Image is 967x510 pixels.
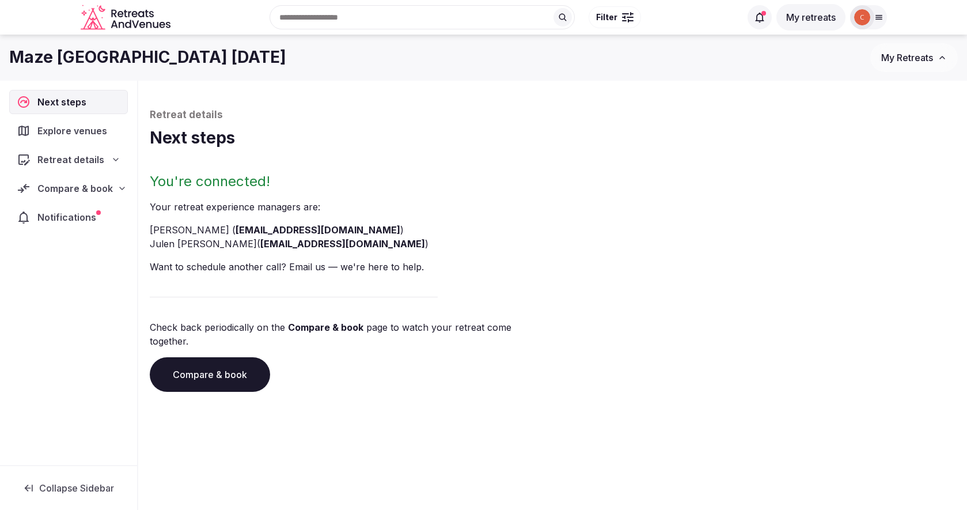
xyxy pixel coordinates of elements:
button: My retreats [776,4,845,31]
a: Explore venues [9,119,128,143]
span: Collapse Sidebar [39,482,114,494]
button: My Retreats [870,43,958,72]
li: [PERSON_NAME] ( ) [150,223,548,237]
span: Compare & book [37,182,113,195]
p: Retreat details [150,108,955,122]
img: Winter chalet retreat in picture frame [604,149,910,457]
a: [EMAIL_ADDRESS][DOMAIN_NAME] [236,224,400,236]
p: Want to schedule another call? Email us — we're here to help. [150,260,548,274]
button: Filter [589,6,641,28]
a: Compare & book [150,357,270,392]
li: Julen [PERSON_NAME] ( ) [150,237,548,251]
a: Compare & book [288,322,363,333]
p: Check back periodically on the page to watch your retreat come together. [150,320,548,348]
img: christie.grix [854,9,870,25]
h1: Maze [GEOGRAPHIC_DATA] [DATE] [9,46,286,69]
span: My Retreats [881,52,933,63]
span: Notifications [37,210,101,224]
span: Next steps [37,95,91,109]
h2: You're connected! [150,172,548,191]
p: Your retreat experience manager s are : [150,200,548,214]
button: Collapse Sidebar [9,475,128,501]
a: Visit the homepage [81,5,173,31]
span: Retreat details [37,153,104,167]
a: [EMAIL_ADDRESS][DOMAIN_NAME] [260,238,425,250]
a: Next steps [9,90,128,114]
span: Filter [596,12,617,23]
svg: Retreats and Venues company logo [81,5,173,31]
span: Explore venues [37,124,112,138]
a: My retreats [776,12,845,23]
h1: Next steps [150,127,955,149]
a: Notifications [9,205,128,229]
